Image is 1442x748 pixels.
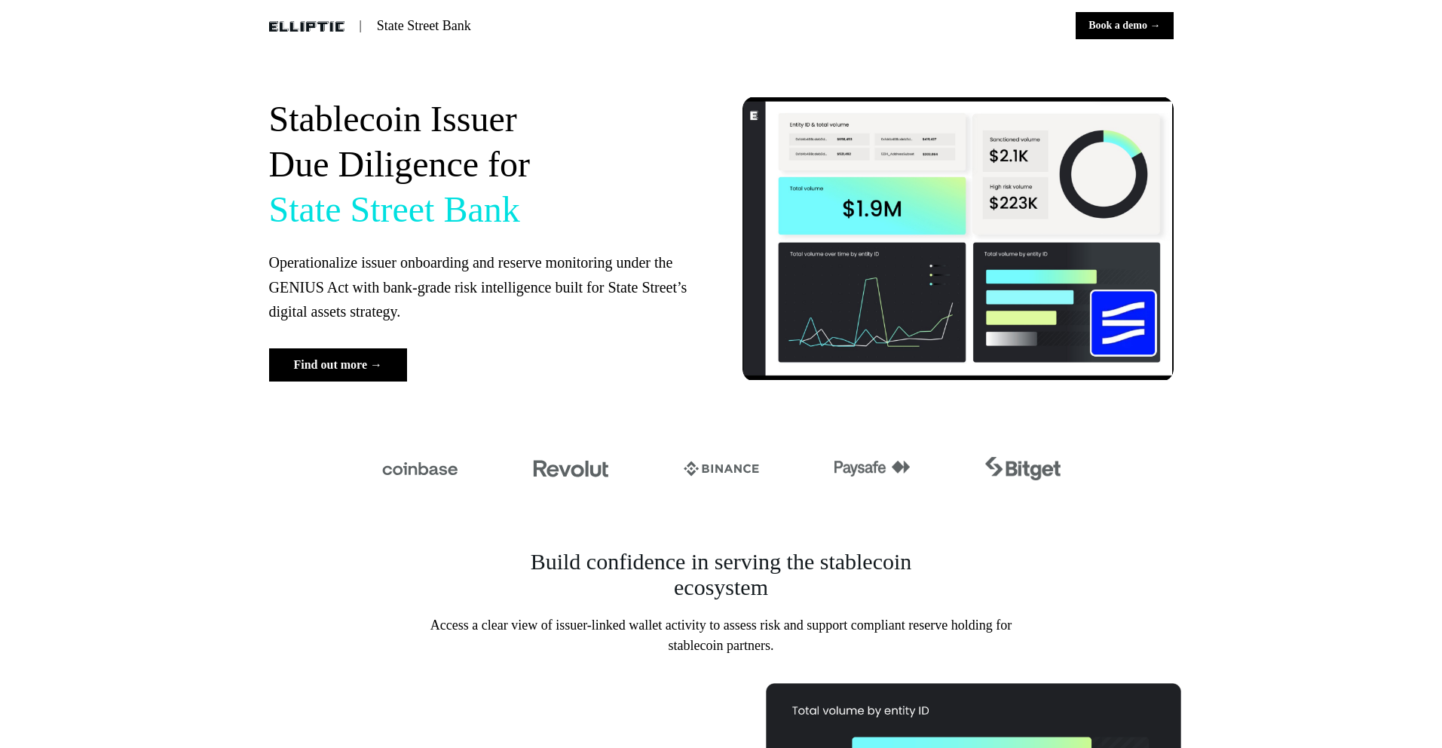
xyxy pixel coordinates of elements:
[269,250,700,324] p: Operationalize issuer onboarding and reserve monitoring under the GENIUS Act with bank-grade risk...
[1076,12,1173,39] button: Book a demo →
[269,189,520,229] span: State Street Bank
[405,615,1038,656] p: Access a clear view of issuer-linked wallet activity to assess risk and support compliant reserve...
[360,17,362,35] p: |
[531,549,912,600] h3: Build confidence in serving the stablecoin ecosystem
[377,16,471,36] p: State Street Bank
[269,348,407,382] button: Find out more →
[269,97,700,232] p: Stablecoin Issuer Due Diligence for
